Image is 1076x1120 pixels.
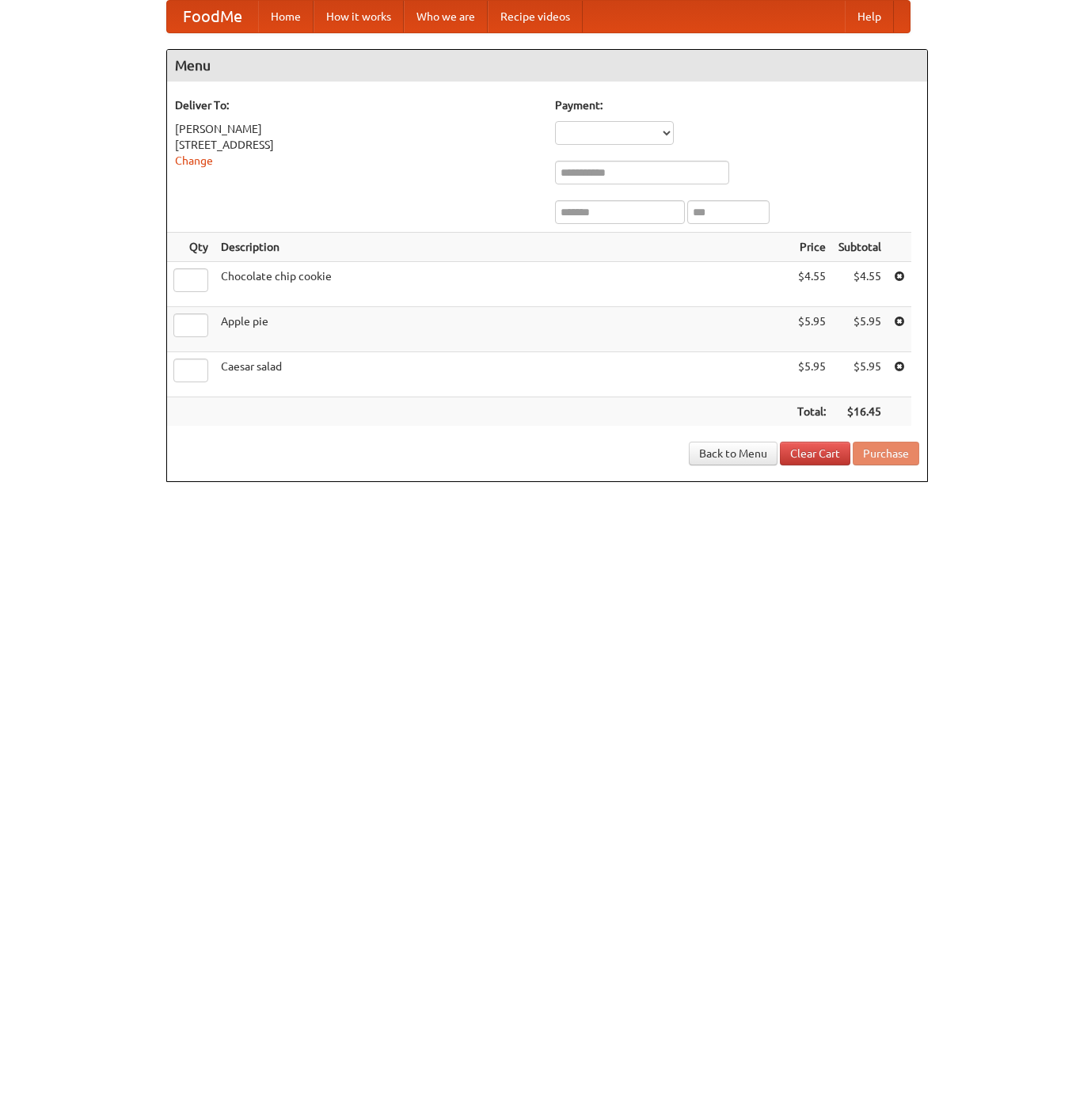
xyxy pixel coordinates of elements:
[832,262,888,307] td: $4.55
[791,233,832,262] th: Price
[488,1,583,32] a: Recipe videos
[791,262,832,307] td: $4.55
[167,50,927,82] h4: Menu
[215,307,791,352] td: Apple pie
[404,1,488,32] a: Who we are
[832,397,888,427] th: $16.45
[175,121,539,137] div: [PERSON_NAME]
[791,397,832,427] th: Total:
[555,97,919,113] h5: Payment:
[853,442,919,465] button: Purchase
[845,1,894,32] a: Help
[167,233,215,262] th: Qty
[832,233,888,262] th: Subtotal
[215,352,791,397] td: Caesar salad
[175,97,539,113] h5: Deliver To:
[689,442,778,465] a: Back to Menu
[175,154,213,167] a: Change
[215,233,791,262] th: Description
[314,1,404,32] a: How it works
[832,352,888,397] td: $5.95
[258,1,314,32] a: Home
[791,307,832,352] td: $5.95
[175,137,539,153] div: [STREET_ADDRESS]
[780,442,850,465] a: Clear Cart
[832,307,888,352] td: $5.95
[215,262,791,307] td: Chocolate chip cookie
[167,1,258,32] a: FoodMe
[791,352,832,397] td: $5.95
